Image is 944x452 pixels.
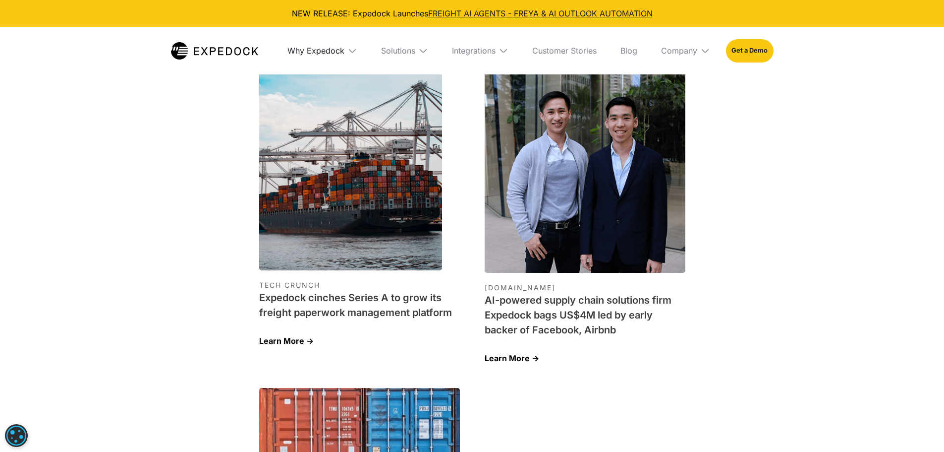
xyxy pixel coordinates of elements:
[653,27,718,74] div: Company
[259,72,460,363] a: TECH CRUNCHExpedock cinches Series A to grow its freight paperwork management platformLearn More ->
[259,280,460,290] div: TECH CRUNCH
[726,39,773,62] a: Get a Demo
[661,46,697,56] div: Company
[279,27,365,74] div: Why Expedock
[485,283,685,293] div: [DOMAIN_NAME]
[259,336,460,346] div: Learn More ->
[452,46,496,56] div: Integrations
[444,27,516,74] div: Integrations
[779,345,944,452] iframe: Chat Widget
[485,353,685,363] div: Learn More ->
[373,27,436,74] div: Solutions
[428,8,653,18] a: FREIGHT AI AGENTS - FREYA & AI OUTLOOK AUTOMATION
[485,72,685,363] a: E27.CO Thumbnail[DOMAIN_NAME]AI-powered supply chain solutions firm Expedock bags US$4M led by ea...
[287,46,344,56] div: Why Expedock
[8,8,936,19] div: NEW RELEASE: Expedock Launches
[485,293,685,337] h1: AI-powered supply chain solutions firm Expedock bags US$4M led by early backer of Facebook, Airbnb
[381,46,415,56] div: Solutions
[612,27,645,74] a: Blog
[485,72,685,273] img: E27.CO Thumbnail
[259,290,460,320] h1: Expedock cinches Series A to grow its freight paperwork management platform
[524,27,605,74] a: Customer Stories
